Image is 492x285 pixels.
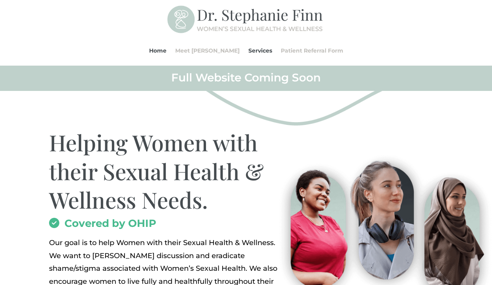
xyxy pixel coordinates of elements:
[175,36,240,66] a: Meet [PERSON_NAME]
[149,36,167,66] a: Home
[49,70,443,89] h2: Full Website Coming Soon
[49,128,280,218] h1: Helping Women with their Sexual Health & Wellness Needs.
[49,218,280,232] h2: Covered by OHIP
[281,36,343,66] a: Patient Referral Form
[248,36,272,66] a: Services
